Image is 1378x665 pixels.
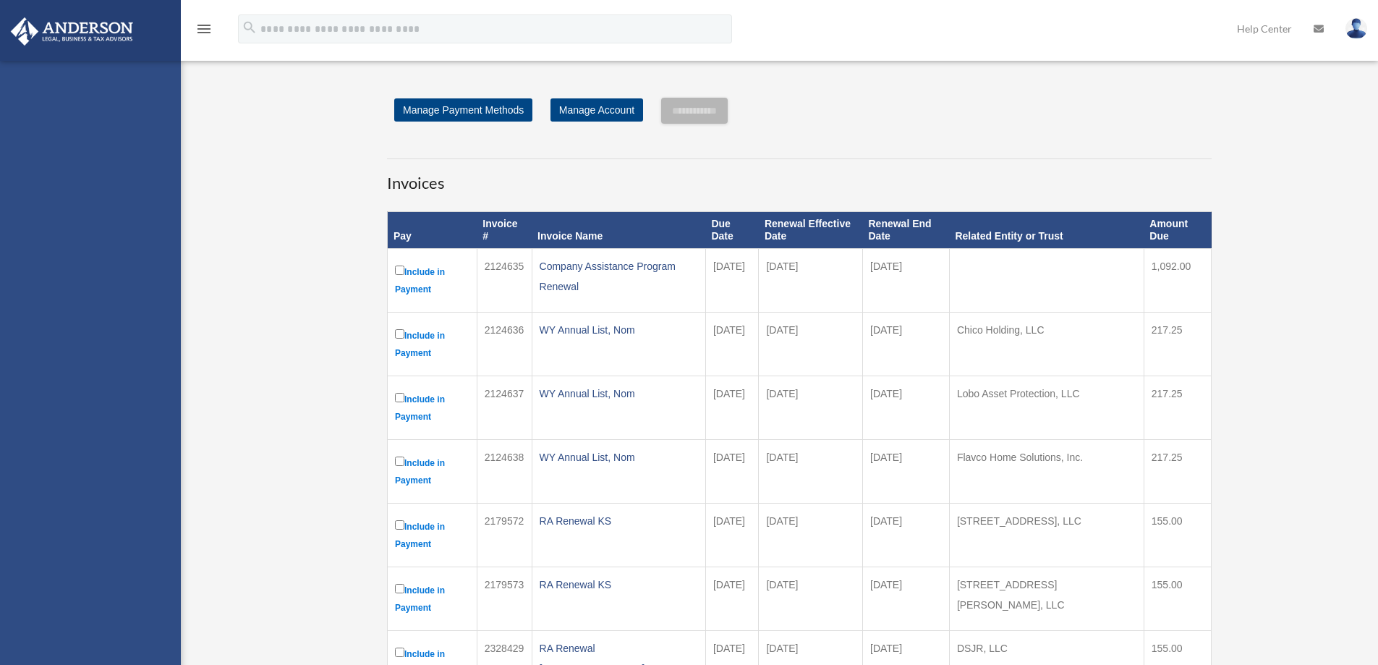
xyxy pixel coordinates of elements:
[395,454,469,489] label: Include in Payment
[395,520,404,530] input: Include in Payment
[550,98,643,122] a: Manage Account
[477,313,532,376] td: 2124636
[759,313,863,376] td: [DATE]
[388,212,477,249] th: Pay
[705,440,759,504] td: [DATE]
[395,581,469,617] label: Include in Payment
[1345,18,1367,39] img: User Pic
[759,504,863,567] td: [DATE]
[705,313,759,376] td: [DATE]
[863,249,950,313] td: [DATE]
[395,648,404,657] input: Include in Payment
[540,384,698,404] div: WY Annual List, Nom
[195,25,213,38] a: menu
[1144,504,1211,567] td: 155.00
[949,504,1144,567] td: [STREET_ADDRESS], LLC
[705,376,759,440] td: [DATE]
[395,517,469,553] label: Include in Payment
[1144,567,1211,631] td: 155.00
[540,256,698,297] div: Company Assistance Program Renewal
[395,329,404,339] input: Include in Payment
[759,567,863,631] td: [DATE]
[242,20,258,35] i: search
[395,266,404,275] input: Include in Payment
[1144,440,1211,504] td: 217.25
[863,376,950,440] td: [DATE]
[705,504,759,567] td: [DATE]
[759,440,863,504] td: [DATE]
[540,511,698,531] div: RA Renewal KS
[477,567,532,631] td: 2179573
[394,98,532,122] a: Manage Payment Methods
[949,212,1144,249] th: Related Entity or Trust
[1144,212,1211,249] th: Amount Due
[863,567,950,631] td: [DATE]
[863,313,950,376] td: [DATE]
[1144,313,1211,376] td: 217.25
[949,313,1144,376] td: Chico Holding, LLC
[195,20,213,38] i: menu
[540,575,698,595] div: RA Renewal KS
[759,212,863,249] th: Renewal Effective Date
[759,249,863,313] td: [DATE]
[863,212,950,249] th: Renewal End Date
[395,393,404,402] input: Include in Payment
[395,457,404,466] input: Include in Payment
[863,504,950,567] td: [DATE]
[532,212,705,249] th: Invoice Name
[477,440,532,504] td: 2124638
[705,567,759,631] td: [DATE]
[705,249,759,313] td: [DATE]
[1144,249,1211,313] td: 1,092.00
[7,17,137,46] img: Anderson Advisors Platinum Portal
[1144,376,1211,440] td: 217.25
[863,440,950,504] td: [DATE]
[949,567,1144,631] td: [STREET_ADDRESS][PERSON_NAME], LLC
[477,504,532,567] td: 2179572
[477,249,532,313] td: 2124635
[949,376,1144,440] td: Lobo Asset Protection, LLC
[395,263,469,298] label: Include in Payment
[395,326,469,362] label: Include in Payment
[477,212,532,249] th: Invoice #
[759,376,863,440] td: [DATE]
[395,390,469,425] label: Include in Payment
[949,440,1144,504] td: Flavco Home Solutions, Inc.
[477,376,532,440] td: 2124637
[540,320,698,340] div: WY Annual List, Nom
[540,447,698,467] div: WY Annual List, Nom
[395,584,404,593] input: Include in Payment
[387,158,1212,195] h3: Invoices
[705,212,759,249] th: Due Date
